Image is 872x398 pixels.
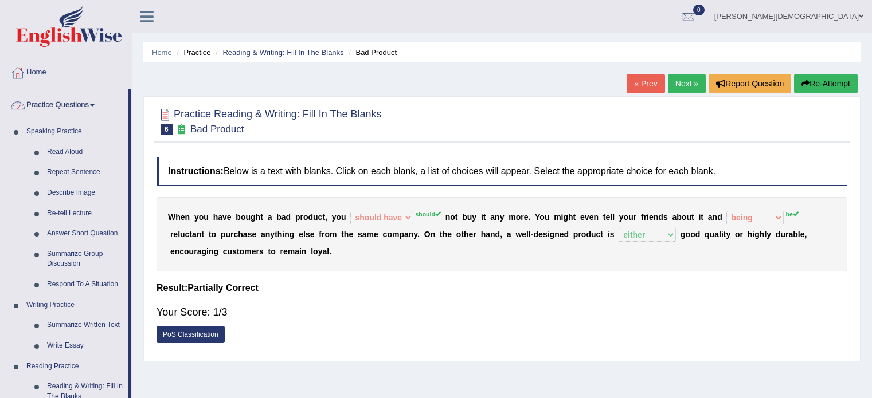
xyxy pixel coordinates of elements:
b: o [690,230,695,239]
b: g [563,212,568,222]
b: c [223,247,228,256]
b: o [735,230,740,239]
b: a [281,212,286,222]
b: d [564,230,569,239]
b: g [201,247,206,256]
b: i [647,212,649,222]
b: g [681,230,686,239]
b: u [710,230,715,239]
b: a [268,212,272,222]
b: o [303,212,308,222]
b: g [290,230,295,239]
b: o [624,212,629,222]
b: c [233,230,238,239]
b: t [701,212,703,222]
b: e [374,230,378,239]
h2: Practice Reading & Writing: Fill In The Blanks [157,106,382,135]
b: e [170,247,175,256]
b: h [344,230,349,239]
b: - [531,230,534,239]
b: l [526,230,529,239]
b: m [392,230,399,239]
b: r [740,230,743,239]
b: u [204,212,209,222]
a: Home [152,48,172,57]
b: t [189,230,192,239]
b: m [509,212,515,222]
b: e [181,212,185,222]
b: s [610,230,615,239]
b: Instructions: [168,166,224,176]
b: m [244,247,251,256]
b: h [443,230,448,239]
b: n [209,247,214,256]
b: a [708,212,713,222]
b: a [322,247,327,256]
b: p [221,230,226,239]
b: g [754,230,760,239]
b: n [495,212,500,222]
b: t [691,212,694,222]
b: e [283,247,288,256]
b: o [240,247,245,256]
b: b [677,212,682,222]
a: PoS Classification [157,326,225,343]
b: r [785,230,788,239]
a: Reading Practice [21,356,128,377]
span: 6 [161,124,173,135]
b: r [170,230,173,239]
b: h [568,212,573,222]
b: u [245,212,251,222]
b: u [313,212,318,222]
b: i [481,212,483,222]
b: u [189,247,194,256]
b: a [490,212,495,222]
h4: Below is a text with blanks. Click on each blank, a list of choices will appear. Select the appro... [157,157,847,186]
b: t [237,247,240,256]
b: e [800,230,805,239]
b: m [554,212,561,222]
b: d [308,212,313,222]
b: n [713,212,718,222]
b: u [591,230,596,239]
b: h [277,230,283,239]
b: n [284,230,290,239]
b: o [456,230,462,239]
b: y [472,212,476,222]
a: Reading & Writing: Fill In The Blanks [222,48,343,57]
b: n [175,247,180,256]
b: r [300,212,303,222]
b: d [717,212,722,222]
b: s [663,212,668,222]
b: g [251,212,256,222]
a: Re-tell Lecture [42,203,128,224]
b: t [268,247,271,256]
a: Next » [668,74,706,93]
b: u [341,212,346,222]
b: s [259,247,264,256]
b: u [545,212,550,222]
b: m [330,230,337,239]
b: l [178,230,180,239]
b: o [212,230,217,239]
b: u [180,230,185,239]
b: y [194,212,199,222]
li: Practice [174,47,210,58]
b: y [767,230,771,239]
b: l [327,247,329,256]
b: o [337,212,342,222]
b: o [324,230,330,239]
b: d [534,230,539,239]
b: e [538,230,543,239]
b: h [760,230,765,239]
b: a [362,230,367,239]
b: b [236,212,241,222]
b: O [424,230,431,239]
b: s [232,247,237,256]
b: e [252,230,256,239]
small: Bad Product [190,124,244,135]
b: r [578,230,581,239]
b: i [206,247,209,256]
b: , [804,230,807,239]
b: e [649,212,654,222]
